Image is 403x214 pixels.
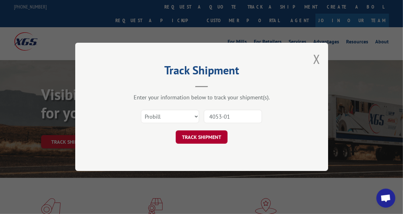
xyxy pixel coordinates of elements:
[107,66,296,78] h2: Track Shipment
[176,131,228,144] button: TRACK SHIPMENT
[376,189,395,208] div: Open chat
[204,110,262,123] input: Number(s)
[107,94,296,101] div: Enter your information below to track your shipment(s).
[313,51,320,67] button: Close modal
